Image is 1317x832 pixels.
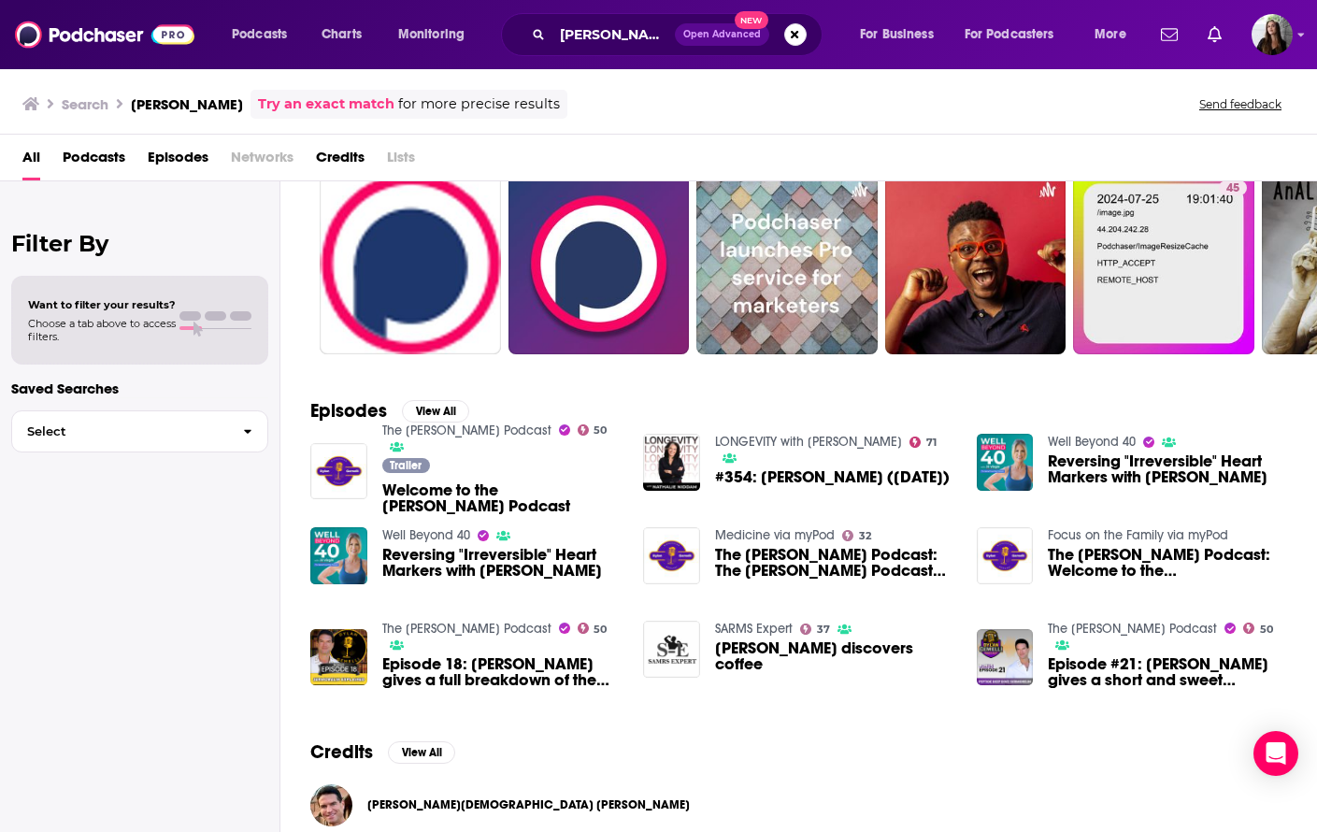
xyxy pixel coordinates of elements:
a: The Dylan Gemelli Podcast [382,423,551,438]
img: Reversing "Irreversible" Heart Markers with Dylan Gemelli [310,527,367,584]
img: #354: Dylan Gemelli (Feb 5) [643,434,700,491]
span: Select [12,425,228,438]
a: 45 [1073,173,1254,354]
img: Reversing "Irreversible" Heart Markers with Dylan Gemelli [977,434,1034,491]
span: Monitoring [398,22,465,48]
span: Want to filter your results? [28,298,176,311]
a: CreditsView All [310,740,455,764]
span: The [PERSON_NAME] Podcast: The [PERSON_NAME] Podcast Featuring Celebrity Nutritionist and Rooted ... [715,547,954,579]
span: [PERSON_NAME] discovers coffee [715,640,954,672]
span: The [PERSON_NAME] Podcast: Welcome to the [PERSON_NAME] Podcast [1048,547,1287,579]
div: Open Intercom Messenger [1253,731,1298,776]
a: Show notifications dropdown [1200,19,1229,50]
a: Dylan Gemelli discovers coffee [715,640,954,672]
input: Search podcasts, credits, & more... [552,20,675,50]
a: Episodes [148,142,208,180]
span: More [1095,22,1126,48]
span: Logged in as bnmartinn [1252,14,1293,55]
span: Choose a tab above to access filters. [28,317,176,343]
a: Welcome to the Dylan Gemelli Podcast [382,482,622,514]
a: EpisodesView All [310,399,469,423]
a: The Dylan Gemelli Podcast: Welcome to the Dylan Gemelli Podcast [1048,547,1287,579]
span: Episode #21: [PERSON_NAME] gives a short and sweet explanation of the well known peptide Ipamorelin [1048,656,1287,688]
img: Episode 18: Dylan Gemelli gives a full breakdown of the facts of the peptide Sermorelin! [310,629,367,686]
span: Reversing "Irreversible" Heart Markers with [PERSON_NAME] [382,547,622,579]
h2: Credits [310,740,373,764]
a: 50 [578,424,608,436]
span: Podcasts [232,22,287,48]
a: Medicine via myPod [715,527,835,543]
span: 71 [926,438,937,447]
a: Episode 18: Dylan Gemelli gives a full breakdown of the facts of the peptide Sermorelin! [382,656,622,688]
button: open menu [1081,20,1150,50]
span: Charts [322,22,362,48]
a: Episode #21: Dylan Gemelli gives a short and sweet explanation of the well known peptide Ipamorelin [1048,656,1287,688]
a: 45 [1219,180,1247,195]
img: Episode #21: Dylan Gemelli gives a short and sweet explanation of the well known peptide Ipamorelin [977,629,1034,686]
span: Episode 18: [PERSON_NAME] gives a full breakdown of the facts of the peptide [MEDICAL_DATA]! [382,656,622,688]
span: Trailer [390,460,422,471]
span: New [735,11,768,29]
a: Show notifications dropdown [1153,19,1185,50]
a: Try an exact match [258,93,394,115]
a: 50 [578,623,608,634]
a: 50 [1243,623,1273,634]
span: 50 [594,625,607,634]
img: The Dylan Gemelli Podcast: The Dylan Gemelli Podcast Featuring Celebrity Nutritionist and Rooted ... [643,527,700,584]
img: The Dylan Gemelli Podcast: Welcome to the Dylan Gemelli Podcast [977,527,1034,584]
a: The Dylan Gemelli Podcast: The Dylan Gemelli Podcast Featuring Celebrity Nutritionist and Rooted ... [715,547,954,579]
h2: Episodes [310,399,387,423]
a: Well Beyond 40 [382,527,470,543]
span: 32 [859,532,871,540]
a: Dylan Christiano Gemelli [367,797,690,812]
span: 37 [817,625,830,634]
h2: Filter By [11,230,268,257]
h3: Search [62,95,108,113]
a: SARMS Expert [715,621,793,637]
a: The Dylan Gemelli Podcast [1048,621,1217,637]
img: Welcome to the Dylan Gemelli Podcast [310,443,367,500]
a: All [22,142,40,180]
a: Reversing "Irreversible" Heart Markers with Dylan Gemelli [382,547,622,579]
img: Dylan Christiano Gemelli [310,784,352,826]
span: 45 [1226,179,1239,198]
button: Select [11,410,268,452]
a: Reversing "Irreversible" Heart Markers with Dylan Gemelli [1048,453,1287,485]
div: Search podcasts, credits, & more... [519,13,840,56]
img: Podchaser - Follow, Share and Rate Podcasts [15,17,194,52]
span: Networks [231,142,293,180]
a: Charts [309,20,373,50]
a: 37 [800,624,830,635]
span: 50 [594,426,607,435]
span: Reversing "Irreversible" Heart Markers with [PERSON_NAME] [1048,453,1287,485]
button: open menu [847,20,957,50]
span: For Podcasters [965,22,1054,48]
a: 32 [842,530,871,541]
button: open menu [952,20,1081,50]
a: LONGEVITY with Nathalie Niddam [715,434,902,450]
button: View All [402,400,469,423]
a: Credits [316,142,365,180]
span: for more precise results [398,93,560,115]
button: Open AdvancedNew [675,23,769,46]
a: Focus on the Family via myPod [1048,527,1228,543]
button: open menu [385,20,489,50]
button: View All [388,741,455,764]
span: #354: [PERSON_NAME] ([DATE]) [715,469,950,485]
img: Dylan Gemelli discovers coffee [643,621,700,678]
a: Podcasts [63,142,125,180]
a: The Dylan Gemelli Podcast [382,621,551,637]
p: Saved Searches [11,380,268,397]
